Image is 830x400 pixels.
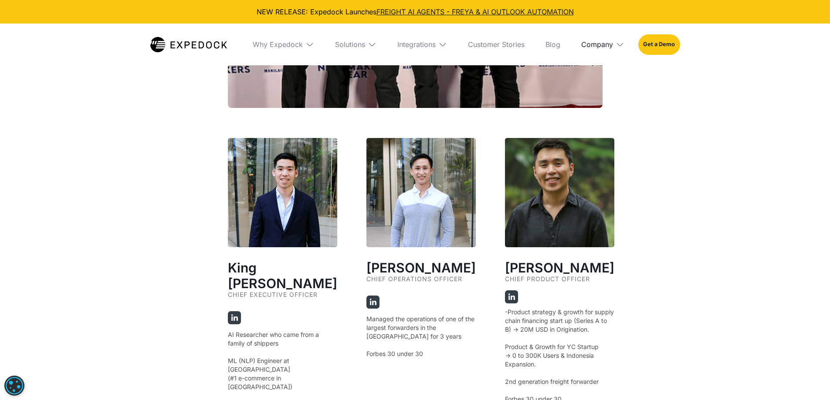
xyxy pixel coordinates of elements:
[539,24,567,65] a: Blog
[505,138,614,247] img: Jig Young, co-founder and chief product officer at Expedock.com
[505,276,614,290] div: Chief Product Officer
[505,260,614,276] h3: [PERSON_NAME]
[228,260,337,291] h2: King [PERSON_NAME]
[390,24,454,65] div: Integrations
[366,315,476,358] p: Managed the operations of one of the largest forwarders in the [GEOGRAPHIC_DATA] for 3 years Forb...
[461,24,532,65] a: Customer Stories
[581,40,613,49] div: Company
[7,7,823,17] div: NEW RELEASE: Expedock Launches
[228,291,337,306] div: Chief Executive Officer
[246,24,321,65] div: Why Expedock
[786,358,830,400] div: 聊天小组件
[376,7,574,16] a: FREIGHT AI AGENTS - FREYA & AI OUTLOOK AUTOMATION
[397,40,436,49] div: Integrations
[366,138,476,247] img: COO Jeff Tan
[335,40,365,49] div: Solutions
[228,138,337,247] img: CEO King Alandy Dy
[253,40,303,49] div: Why Expedock
[574,24,631,65] div: Company
[786,358,830,400] iframe: Chat Widget
[366,260,476,276] h3: [PERSON_NAME]
[638,34,680,54] a: Get a Demo
[328,24,383,65] div: Solutions
[366,276,476,290] div: Chief Operations Officer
